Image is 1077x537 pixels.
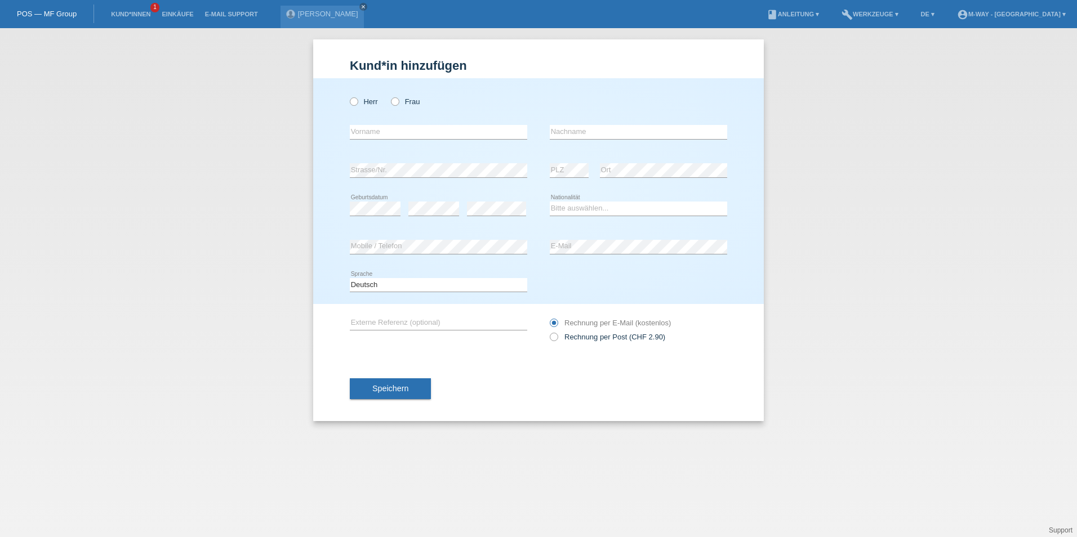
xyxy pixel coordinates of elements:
label: Rechnung per E-Mail (kostenlos) [550,319,671,327]
input: Rechnung per Post (CHF 2.90) [550,333,557,347]
span: 1 [150,3,159,12]
a: close [359,3,367,11]
h1: Kund*in hinzufügen [350,59,727,73]
i: close [361,4,366,10]
a: account_circlem-way - [GEOGRAPHIC_DATA] ▾ [951,11,1071,17]
a: Einkäufe [156,11,199,17]
span: Speichern [372,384,408,393]
label: Rechnung per Post (CHF 2.90) [550,333,665,341]
button: Speichern [350,378,431,400]
a: buildWerkzeuge ▾ [836,11,904,17]
i: book [767,9,778,20]
label: Frau [391,97,420,106]
a: E-Mail Support [199,11,264,17]
a: DE ▾ [915,11,940,17]
input: Rechnung per E-Mail (kostenlos) [550,319,557,333]
label: Herr [350,97,378,106]
input: Frau [391,97,398,105]
i: account_circle [957,9,968,20]
a: [PERSON_NAME] [298,10,358,18]
a: bookAnleitung ▾ [761,11,825,17]
a: Kund*innen [105,11,156,17]
input: Herr [350,97,357,105]
a: Support [1049,526,1072,534]
i: build [842,9,853,20]
a: POS — MF Group [17,10,77,18]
